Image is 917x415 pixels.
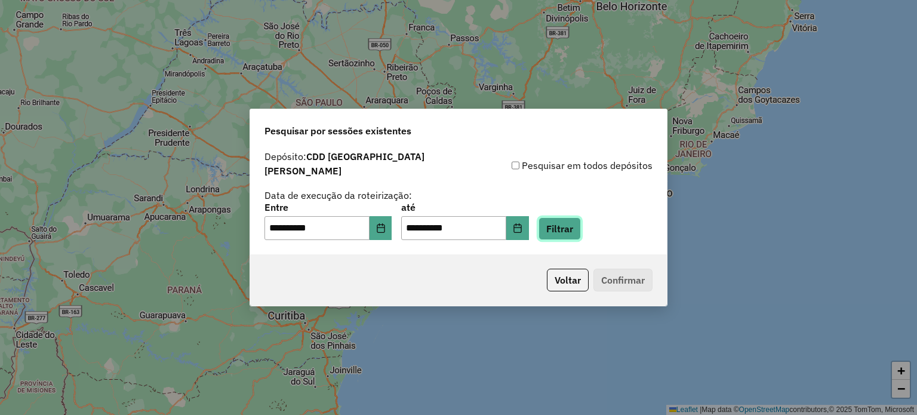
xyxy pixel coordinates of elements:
label: Depósito: [264,149,458,178]
span: Pesquisar por sessões existentes [264,124,411,138]
button: Choose Date [370,216,392,240]
label: Data de execução da roteirização: [264,188,412,202]
label: até [401,200,528,214]
label: Entre [264,200,392,214]
button: Voltar [547,269,589,291]
div: Pesquisar em todos depósitos [458,158,653,173]
strong: CDD [GEOGRAPHIC_DATA][PERSON_NAME] [264,150,424,177]
button: Filtrar [538,217,581,240]
button: Choose Date [506,216,529,240]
